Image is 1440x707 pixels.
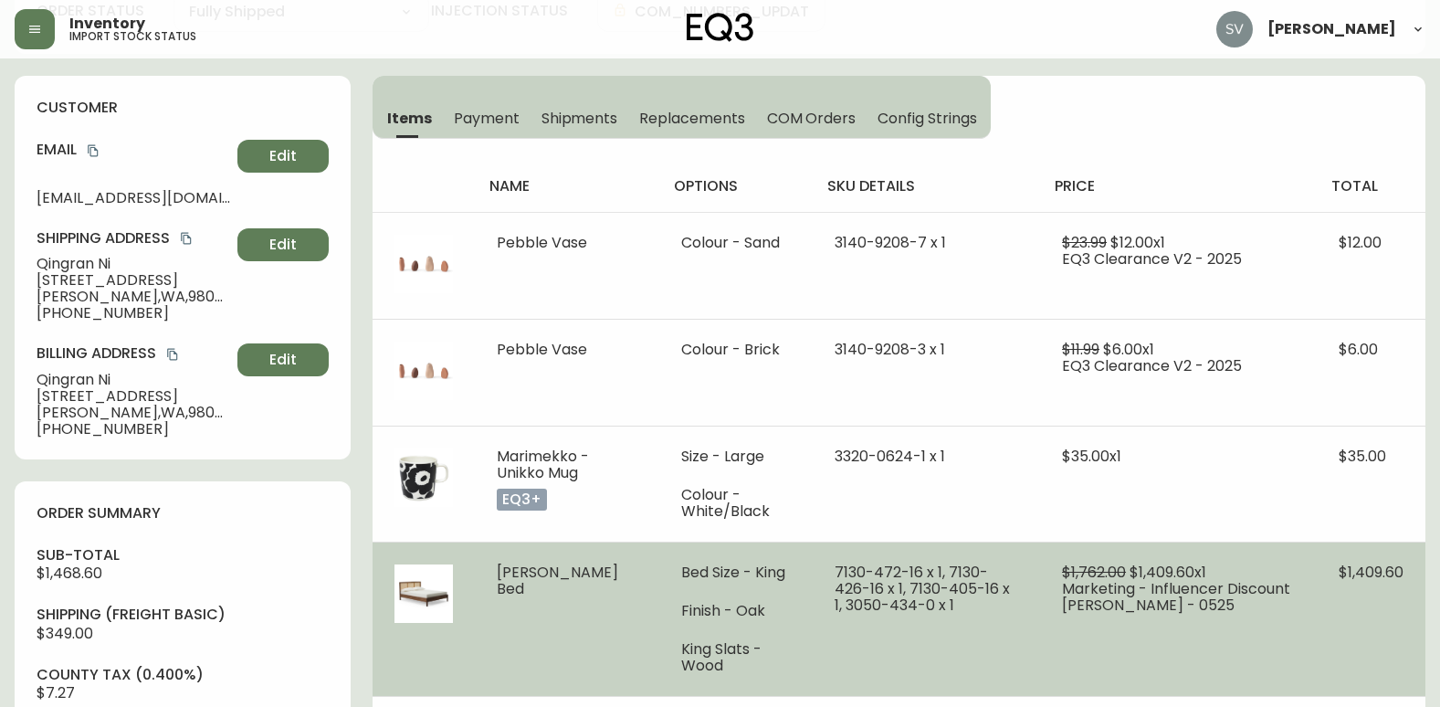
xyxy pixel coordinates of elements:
span: $349.00 [37,623,93,644]
span: 3140-9208-3 x 1 [835,339,945,360]
h4: order summary [37,503,329,523]
span: Qingran Ni [37,256,230,272]
button: copy [177,229,195,248]
li: Colour - Brick [681,342,791,358]
p: eq3+ [497,489,547,511]
span: Pebble Vase [497,339,587,360]
h4: options [674,176,798,196]
span: $35.00 x 1 [1062,446,1121,467]
h4: sku details [827,176,1025,196]
span: Items [387,109,432,128]
span: 7130-472-16 x 1, 7130-426-16 x 1, 7130-405-16 x 1, 3050-434-0 x 1 [835,562,1010,616]
span: $11.99 [1062,339,1099,360]
button: Edit [237,343,329,376]
h5: import stock status [69,31,196,42]
img: f6b8be7c-8920-4749-bc18-840de2985df6.jpg [394,235,453,293]
span: Qingran Ni [37,372,230,388]
button: Edit [237,140,329,173]
span: Inventory [69,16,145,31]
img: f6b8be7c-8920-4749-bc18-840de2985df6.jpg [394,342,453,400]
span: [PHONE_NUMBER] [37,305,230,322]
span: Edit [269,146,297,166]
span: [PERSON_NAME] Bed [497,562,618,599]
span: $12.00 [1339,232,1382,253]
h4: customer [37,98,329,118]
span: [PERSON_NAME] , WA , 98033 , US [37,405,230,421]
span: COM Orders [767,109,857,128]
span: $1,468.60 [37,563,102,584]
span: $12.00 x 1 [1110,232,1165,253]
li: King Slats - Wood [681,641,791,674]
span: [STREET_ADDRESS] [37,388,230,405]
span: EQ3 Clearance V2 - 2025 [1062,355,1242,376]
span: $1,409.60 [1339,562,1403,583]
span: [PERSON_NAME] [1267,22,1396,37]
span: [EMAIL_ADDRESS][DOMAIN_NAME] [37,190,230,206]
img: 964e61a0-6f94-4a1d-9d01-a898c9a7682e.jpg [394,448,453,507]
h4: Shipping Address [37,228,230,248]
span: $1,409.60 x 1 [1130,562,1206,583]
span: $35.00 [1339,446,1386,467]
span: Payment [454,109,520,128]
span: Marimekko - Unikko Mug [497,446,589,483]
span: $6.00 [1339,339,1378,360]
span: Marketing - Influencer Discount [PERSON_NAME] - 0525 [1062,578,1290,616]
span: [PERSON_NAME] , WA , 98034 , US [37,289,230,305]
h4: county tax (0.400%) [37,665,329,685]
button: copy [163,345,182,364]
span: [STREET_ADDRESS] [37,272,230,289]
img: logo [687,13,754,42]
span: Edit [269,235,297,255]
h4: sub-total [37,545,329,565]
li: Size - Large [681,448,791,465]
span: Shipments [541,109,618,128]
span: 3320-0624-1 x 1 [835,446,945,467]
li: Bed Size - King [681,565,791,581]
span: Replacements [639,109,744,128]
span: Edit [269,350,297,370]
span: [PHONE_NUMBER] [37,421,230,438]
span: Config Strings [878,109,976,128]
h4: price [1055,176,1302,196]
li: Finish - Oak [681,603,791,619]
span: $1,762.00 [1062,562,1126,583]
img: 0ef69294c49e88f033bcbeb13310b844 [1216,11,1253,47]
li: Colour - White/Black [681,487,791,520]
button: Edit [237,228,329,261]
span: 3140-9208-7 x 1 [835,232,946,253]
h4: name [489,176,645,196]
h4: Shipping ( Freight Basic ) [37,605,329,625]
h4: Billing Address [37,343,230,364]
h4: total [1331,176,1411,196]
span: $23.99 [1062,232,1107,253]
span: $6.00 x 1 [1103,339,1154,360]
span: $7.27 [37,682,75,703]
h4: Email [37,140,230,160]
li: Colour - Sand [681,235,791,251]
button: copy [84,142,102,160]
span: EQ3 Clearance V2 - 2025 [1062,248,1242,269]
span: Pebble Vase [497,232,587,253]
img: 0c07ef8b-5122-4303-ba88-df0ccde9c459Optional[7130-471-425-405-13-Walnut-Front-Angle-LP.jpg].jpg [394,565,453,623]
